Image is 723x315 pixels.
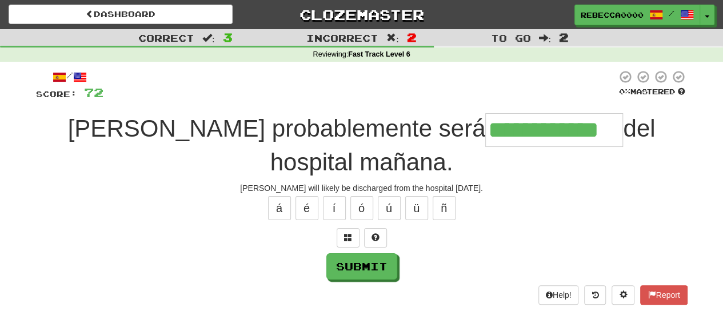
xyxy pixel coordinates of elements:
a: Rebecca0000 / [574,5,700,25]
span: : [538,33,551,43]
button: ó [350,196,373,220]
button: Report [640,285,687,305]
button: Round history (alt+y) [584,285,606,305]
button: Submit [326,253,397,280]
span: Correct [138,32,194,43]
strong: Fast Track Level 6 [348,50,410,58]
button: ü [405,196,428,220]
button: ñ [433,196,456,220]
span: Score: [36,89,77,99]
div: Mastered [617,87,688,97]
button: í [323,196,346,220]
button: Help! [538,285,579,305]
span: : [202,33,215,43]
span: [PERSON_NAME] probablemente será [68,115,486,142]
button: Switch sentence to multiple choice alt+p [337,228,359,248]
span: Incorrect [306,32,378,43]
span: To go [490,32,530,43]
div: / [36,70,103,84]
button: ú [378,196,401,220]
div: [PERSON_NAME] will likely be discharged from the hospital [DATE]. [36,182,688,194]
button: Single letter hint - you only get 1 per sentence and score half the points! alt+h [364,228,387,248]
button: é [295,196,318,220]
a: Dashboard [9,5,233,24]
span: 2 [559,30,569,44]
span: : [386,33,399,43]
span: 3 [223,30,233,44]
a: Clozemaster [250,5,474,25]
span: 72 [84,85,103,99]
span: 0 % [619,87,630,96]
button: á [268,196,291,220]
span: 2 [407,30,417,44]
span: / [669,9,674,17]
span: del hospital mañana. [270,115,656,176]
span: Rebecca0000 [581,10,644,20]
